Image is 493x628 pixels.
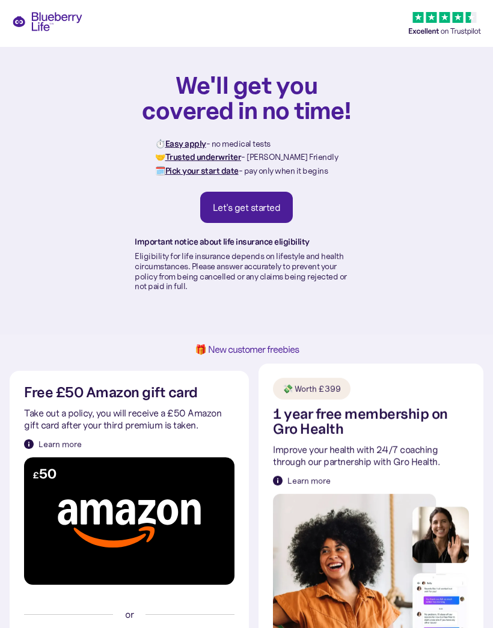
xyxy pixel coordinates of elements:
[165,138,206,149] strong: Easy apply
[287,475,331,487] div: Learn more
[200,192,293,223] a: Let's get started
[273,407,469,437] h2: 1 year free membership on Gro Health
[141,72,352,123] h1: We'll get you covered in no time!
[24,438,82,450] a: Learn more
[125,609,133,620] p: or
[24,407,234,430] p: Take out a policy, you will receive a £50 Amazon gift card after your third premium is taken.
[273,475,331,487] a: Learn more
[273,444,469,467] p: Improve your health with 24/7 coaching through our partnership with Gro Health.
[135,236,310,247] strong: Important notice about life insurance eligibility
[213,201,281,213] div: Let's get started
[38,438,82,450] div: Learn more
[19,344,474,355] h1: 🎁 New customer freebies
[24,385,198,400] h2: Free £50 Amazon gift card
[165,165,239,176] strong: Pick your start date
[135,251,358,291] p: Eligibility for life insurance depends on lifestyle and health circumstances. Please answer accur...
[283,383,341,395] div: 💸 Worth £399
[165,151,242,162] strong: Trusted underwriter
[155,137,338,177] p: ⏱️ - no medical tests 🤝 - [PERSON_NAME] Friendly 🗓️ - pay only when it begins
